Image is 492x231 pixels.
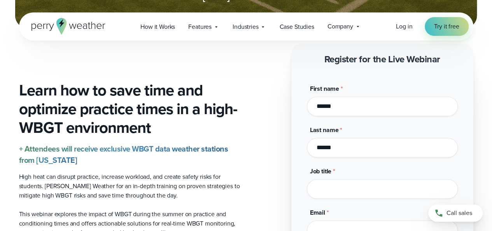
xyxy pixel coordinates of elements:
strong: Register for the Live Webinar [324,52,440,66]
span: Case Studies [279,22,314,32]
p: High heat can disrupt practice, increase workload, and create safety risks for students. [PERSON_... [19,172,240,200]
h3: Learn how to save time and optimize practice times in a high-WBGT environment [19,81,240,137]
span: Email [310,208,325,217]
span: First name [310,84,339,93]
a: Case Studies [273,19,320,35]
span: Job title [310,167,332,176]
span: How it Works [140,22,175,32]
span: Industries [233,22,258,32]
span: Features [188,22,212,32]
span: Company [327,22,353,31]
span: Call sales [446,208,472,218]
span: Last name [310,125,339,134]
a: How it Works [134,19,182,35]
a: Log in [396,22,412,31]
strong: + Attendees will receive exclusive WBGT data weather stations from [US_STATE] [19,143,228,166]
span: Try it free [434,22,459,31]
a: Try it free [425,17,468,36]
a: Call sales [428,205,483,222]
